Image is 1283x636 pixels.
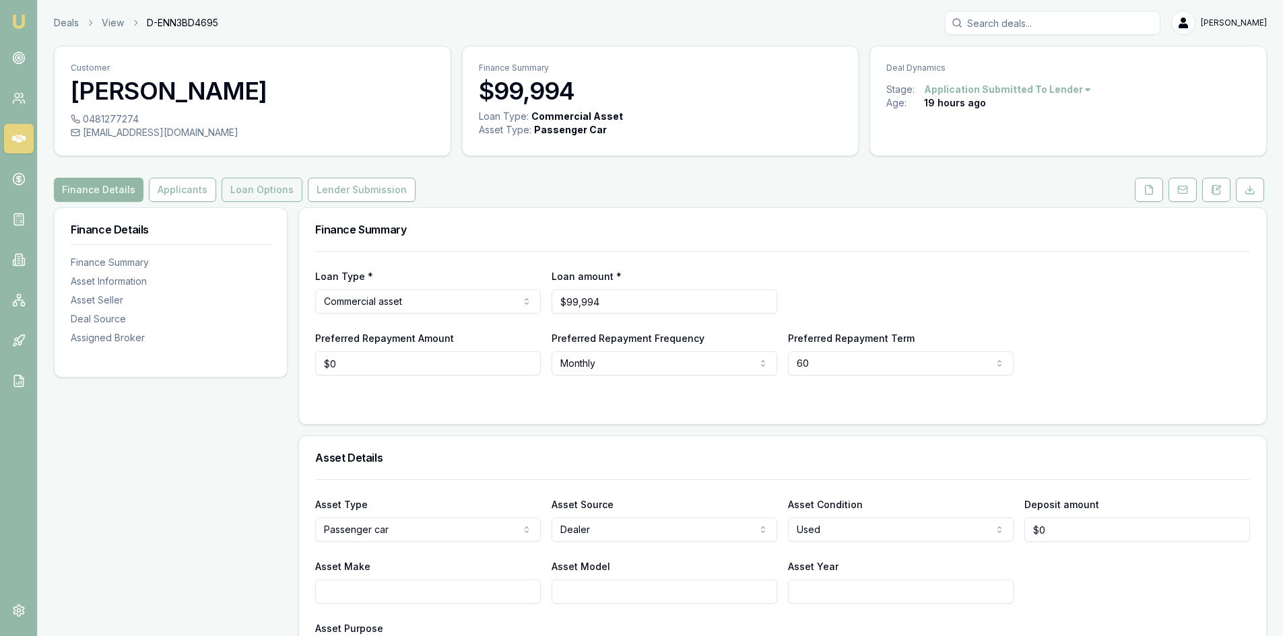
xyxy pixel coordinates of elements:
label: Asset Type [315,499,368,510]
input: $ [552,289,777,314]
div: Loan Type: [479,110,529,123]
label: Deposit amount [1024,499,1099,510]
h3: $99,994 [479,77,843,104]
label: Asset Source [552,499,614,510]
img: emu-icon-u.png [11,13,27,30]
button: Application Submitted To Lender [924,83,1092,96]
div: Stage: [886,83,924,96]
div: Age: [886,96,924,110]
h3: Finance Summary [315,224,1250,235]
button: Lender Submission [308,178,416,202]
button: Loan Options [222,178,302,202]
span: D-ENN3BD4695 [147,16,218,30]
a: Applicants [146,178,219,202]
label: Asset Make [315,561,370,572]
label: Asset Purpose [315,623,383,634]
h3: [PERSON_NAME] [71,77,434,104]
a: Deals [54,16,79,30]
label: Preferred Repayment Frequency [552,332,704,344]
label: Loan Type * [315,271,373,282]
a: Lender Submission [305,178,418,202]
a: View [102,16,124,30]
nav: breadcrumb [54,16,218,30]
div: Asset Seller [71,293,271,307]
div: Finance Summary [71,256,271,269]
div: 19 hours ago [924,96,986,110]
button: Applicants [149,178,216,202]
div: Asset Type : [479,123,531,137]
label: Preferred Repayment Amount [315,332,454,344]
label: Asset Model [552,561,610,572]
input: $ [315,351,541,376]
a: Finance Details [54,178,146,202]
p: Deal Dynamics [886,63,1250,73]
label: Asset Year [788,561,838,572]
input: Search deals [945,11,1160,35]
input: $ [1024,518,1250,542]
h3: Finance Details [71,224,271,235]
div: 0481277274 [71,112,434,126]
div: Asset Information [71,275,271,288]
div: Deal Source [71,312,271,326]
p: Finance Summary [479,63,843,73]
p: Customer [71,63,434,73]
label: Asset Condition [788,499,863,510]
label: Preferred Repayment Term [788,332,915,344]
h3: Asset Details [315,452,1250,463]
a: Loan Options [219,178,305,202]
div: Passenger Car [534,123,607,137]
div: Assigned Broker [71,331,271,345]
div: [EMAIL_ADDRESS][DOMAIN_NAME] [71,126,434,139]
button: Finance Details [54,178,143,202]
label: Loan amount * [552,271,622,282]
div: Commercial Asset [531,110,623,123]
span: [PERSON_NAME] [1201,17,1267,28]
